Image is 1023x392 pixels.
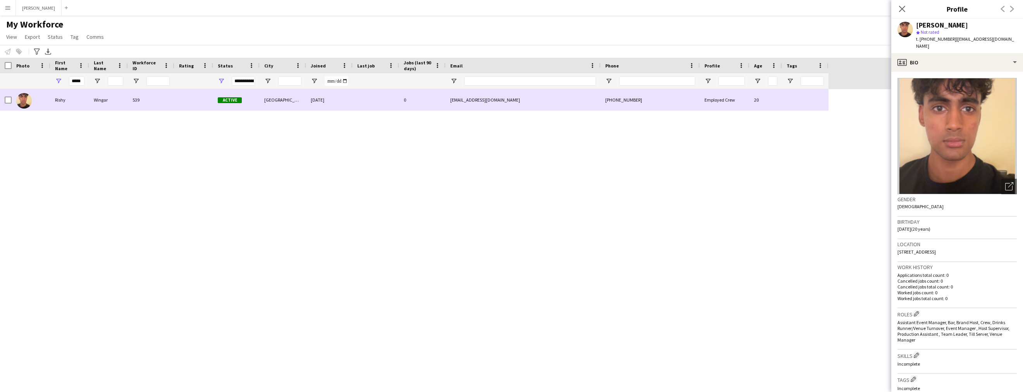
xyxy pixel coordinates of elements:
[218,63,233,69] span: Status
[357,63,375,69] span: Last job
[69,76,84,86] input: First Name Filter Input
[16,0,62,16] button: [PERSON_NAME]
[32,47,41,56] app-action-btn: Advanced filters
[768,76,777,86] input: Age Filter Input
[897,319,1009,343] span: Assistant Event Manager, Bar, Brand Host, Crew, Drinks Runner/Venue Turnover, Event Manager , Hos...
[916,36,1014,49] span: | [EMAIL_ADDRESS][DOMAIN_NAME]
[450,78,457,85] button: Open Filter Menu
[891,53,1023,72] div: Bio
[897,278,1017,284] p: Cancelled jobs count: 0
[704,63,720,69] span: Profile
[67,32,82,42] a: Tag
[754,78,761,85] button: Open Filter Menu
[25,33,40,40] span: Export
[89,89,128,111] div: Wingar
[897,249,936,255] span: [STREET_ADDRESS]
[605,63,619,69] span: Phone
[787,78,794,85] button: Open Filter Menu
[179,63,194,69] span: Rating
[897,290,1017,295] p: Worked jobs count: 0
[916,36,956,42] span: t. [PHONE_NUMBER]
[260,89,306,111] div: [GEOGRAPHIC_DATA]
[916,22,968,29] div: [PERSON_NAME]
[891,4,1023,14] h3: Profile
[897,361,1017,367] p: Incomplete
[133,60,160,71] span: Workforce ID
[897,284,1017,290] p: Cancelled jobs total count: 0
[897,78,1017,194] img: Crew avatar or photo
[3,32,20,42] a: View
[921,29,939,35] span: Not rated
[55,78,62,85] button: Open Filter Menu
[6,33,17,40] span: View
[897,226,930,232] span: [DATE] (20 years)
[311,63,326,69] span: Joined
[22,32,43,42] a: Export
[218,78,225,85] button: Open Filter Menu
[264,78,271,85] button: Open Filter Menu
[1001,179,1017,194] div: Open photos pop-in
[278,76,301,86] input: City Filter Input
[108,76,123,86] input: Last Name Filter Input
[801,76,824,86] input: Tags Filter Input
[128,89,174,111] div: 539
[311,78,318,85] button: Open Filter Menu
[86,33,104,40] span: Comms
[897,375,1017,383] h3: Tags
[264,63,273,69] span: City
[16,93,32,109] img: Rishy Wingar
[55,60,75,71] span: First Name
[704,78,711,85] button: Open Filter Menu
[897,272,1017,278] p: Applications total count: 0
[450,63,463,69] span: Email
[897,295,1017,301] p: Worked jobs total count: 0
[83,32,107,42] a: Comms
[50,89,89,111] div: Rishy
[446,89,601,111] div: [EMAIL_ADDRESS][DOMAIN_NAME]
[605,78,612,85] button: Open Filter Menu
[601,89,700,111] div: [PHONE_NUMBER]
[133,78,139,85] button: Open Filter Menu
[897,385,1017,391] p: Incomplete
[897,351,1017,359] h3: Skills
[325,76,348,86] input: Joined Filter Input
[619,76,695,86] input: Phone Filter Input
[754,63,762,69] span: Age
[897,204,944,209] span: [DEMOGRAPHIC_DATA]
[94,78,101,85] button: Open Filter Menu
[897,196,1017,203] h3: Gender
[897,218,1017,225] h3: Birthday
[718,76,745,86] input: Profile Filter Input
[897,264,1017,271] h3: Work history
[71,33,79,40] span: Tag
[218,97,242,103] span: Active
[43,47,53,56] app-action-btn: Export XLSX
[787,63,797,69] span: Tags
[749,89,782,111] div: 20
[700,89,749,111] div: Employed Crew
[464,76,596,86] input: Email Filter Input
[897,241,1017,248] h3: Location
[16,63,29,69] span: Photo
[6,19,63,30] span: My Workforce
[146,76,170,86] input: Workforce ID Filter Input
[48,33,63,40] span: Status
[399,89,446,111] div: 0
[306,89,353,111] div: [DATE]
[897,310,1017,318] h3: Roles
[45,32,66,42] a: Status
[404,60,432,71] span: Jobs (last 90 days)
[94,60,114,71] span: Last Name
